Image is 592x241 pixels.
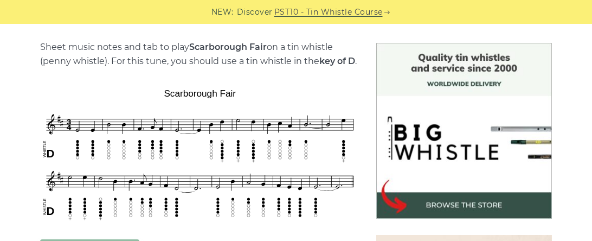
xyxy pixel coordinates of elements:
span: Discover [237,6,273,18]
strong: Scarborough Fair [189,42,267,52]
a: PST10 - Tin Whistle Course [274,6,383,18]
span: NEW: [211,6,234,18]
strong: key of D [319,56,355,66]
img: BigWhistle Tin Whistle Store [376,43,552,219]
img: Scarborough Fair Tin Whistle Tab & Sheet Music [40,85,360,223]
p: Sheet music notes and tab to play on a tin whistle (penny whistle). For this tune, you should use... [40,40,360,68]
